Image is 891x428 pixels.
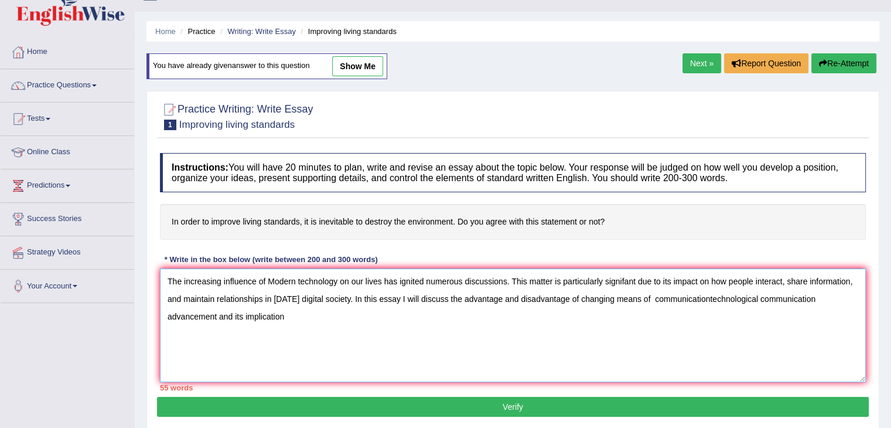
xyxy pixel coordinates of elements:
[811,53,876,73] button: Re-Attempt
[682,53,721,73] a: Next »
[172,162,228,172] b: Instructions:
[332,56,383,76] a: show me
[160,204,866,240] h4: In order to improve living standards, it is inevitable to destroy the environment. Do you agree w...
[298,26,397,37] li: Improving living standards
[1,236,134,266] a: Strategy Videos
[1,270,134,299] a: Your Account
[1,169,134,199] a: Predictions
[177,26,215,37] li: Practice
[1,36,134,65] a: Home
[160,382,866,393] div: 55 words
[160,101,313,130] h2: Practice Writing: Write Essay
[164,120,176,130] span: 1
[179,119,295,130] small: Improving living standards
[157,397,869,417] button: Verify
[155,27,176,36] a: Home
[1,103,134,132] a: Tests
[160,153,866,192] h4: You will have 20 minutes to plan, write and revise an essay about the topic below. Your response ...
[227,27,296,36] a: Writing: Write Essay
[1,203,134,232] a: Success Stories
[1,69,134,98] a: Practice Questions
[724,53,808,73] button: Report Question
[160,254,382,266] div: * Write in the box below (write between 200 and 300 words)
[1,136,134,165] a: Online Class
[146,53,387,79] div: You have already given answer to this question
